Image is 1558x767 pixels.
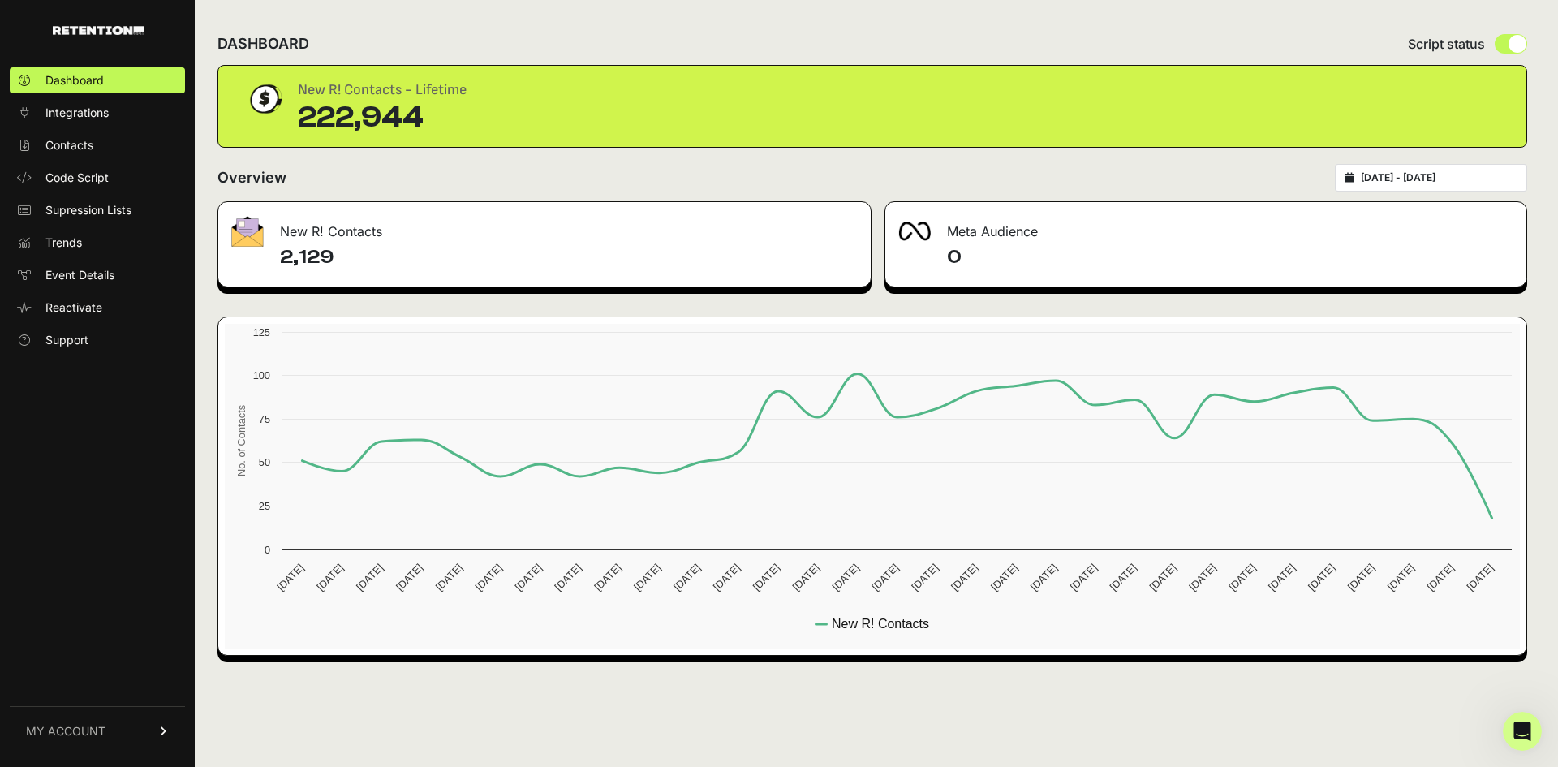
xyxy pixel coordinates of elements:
[1266,562,1298,593] text: [DATE]
[244,79,285,119] img: dollar-coin-05c43ed7efb7bc0c12610022525b4bbbb207c7efeef5aecc26f025e68dcafac9.png
[45,332,88,348] span: Support
[217,32,309,55] h2: DASHBOARD
[45,202,131,218] span: Supression Lists
[314,562,346,593] text: [DATE]
[829,562,861,593] text: [DATE]
[1186,562,1218,593] text: [DATE]
[10,67,185,93] a: Dashboard
[10,165,185,191] a: Code Script
[1345,562,1377,593] text: [DATE]
[265,544,270,556] text: 0
[1028,562,1060,593] text: [DATE]
[869,562,901,593] text: [DATE]
[45,235,82,251] span: Trends
[711,562,742,593] text: [DATE]
[45,72,104,88] span: Dashboard
[10,132,185,158] a: Contacts
[433,562,465,593] text: [DATE]
[1464,562,1496,593] text: [DATE]
[751,562,782,593] text: [DATE]
[10,197,185,223] a: Supression Lists
[909,562,940,593] text: [DATE]
[10,100,185,126] a: Integrations
[253,326,270,338] text: 125
[253,369,270,381] text: 100
[1408,34,1485,54] span: Script status
[790,562,822,593] text: [DATE]
[1385,562,1417,593] text: [DATE]
[45,299,102,316] span: Reactivate
[1068,562,1100,593] text: [DATE]
[1503,712,1542,751] iframe: Intercom live chat
[988,562,1020,593] text: [DATE]
[1425,562,1457,593] text: [DATE]
[552,562,583,593] text: [DATE]
[259,413,270,425] text: 75
[1108,562,1139,593] text: [DATE]
[949,562,980,593] text: [DATE]
[218,202,871,251] div: New R! Contacts
[885,202,1526,251] div: Meta Audience
[513,562,544,593] text: [DATE]
[26,723,105,739] span: MY ACCOUNT
[259,456,270,468] text: 50
[274,562,306,593] text: [DATE]
[231,216,264,247] img: fa-envelope-19ae18322b30453b285274b1b8af3d052b27d846a4fbe8435d1a52b978f639a2.png
[10,262,185,288] a: Event Details
[10,327,185,353] a: Support
[592,562,623,593] text: [DATE]
[898,222,931,241] img: fa-meta-2f981b61bb99beabf952f7030308934f19ce035c18b003e963880cc3fabeebb7.png
[235,405,247,476] text: No. of Contacts
[631,562,663,593] text: [DATE]
[298,101,467,134] div: 222,944
[473,562,505,593] text: [DATE]
[947,244,1513,270] h4: 0
[10,295,185,321] a: Reactivate
[45,137,93,153] span: Contacts
[1147,562,1178,593] text: [DATE]
[280,244,858,270] h4: 2,129
[671,562,703,593] text: [DATE]
[259,500,270,512] text: 25
[10,230,185,256] a: Trends
[45,267,114,283] span: Event Details
[394,562,425,593] text: [DATE]
[10,706,185,756] a: MY ACCOUNT
[354,562,385,593] text: [DATE]
[298,79,467,101] div: New R! Contacts - Lifetime
[1226,562,1258,593] text: [DATE]
[832,617,929,631] text: New R! Contacts
[217,166,286,189] h2: Overview
[45,105,109,121] span: Integrations
[45,170,109,186] span: Code Script
[53,26,144,35] img: Retention.com
[1306,562,1337,593] text: [DATE]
